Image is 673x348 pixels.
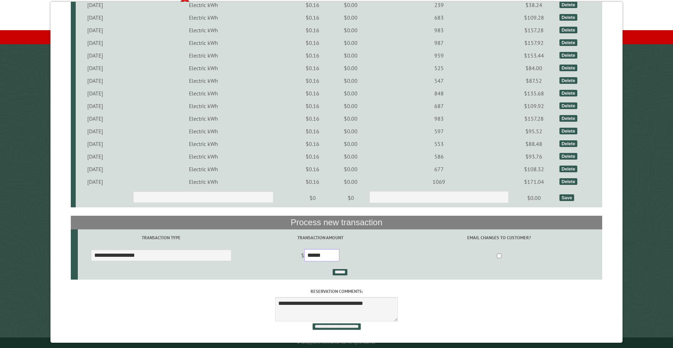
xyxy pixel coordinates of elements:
div: Delete [559,178,577,185]
td: $109.28 [510,11,558,24]
td: $0.16 [292,175,333,188]
td: 983 [368,112,510,125]
div: Delete [559,153,577,160]
td: 677 [368,163,510,175]
td: $0.16 [292,150,333,163]
td: 597 [368,125,510,138]
td: $153.44 [510,49,558,62]
div: Delete [559,27,577,33]
td: $0.00 [333,24,368,36]
td: $0.16 [292,49,333,62]
td: [DATE] [76,87,115,100]
td: [DATE] [76,163,115,175]
div: Delete [559,102,577,109]
small: © Campground Commander LLC. All rights reserved. [297,340,376,345]
td: 683 [368,11,510,24]
div: Delete [559,166,577,172]
label: Email changes to customer? [397,234,601,241]
td: $0.16 [292,36,333,49]
td: Electric kWh [115,163,292,175]
td: 848 [368,87,510,100]
td: $ [245,246,396,266]
td: $0.16 [292,112,333,125]
div: Delete [559,77,577,84]
td: $0.16 [292,125,333,138]
td: Electric kWh [115,24,292,36]
td: $0.00 [333,125,368,138]
td: [DATE] [76,150,115,163]
div: Delete [559,1,577,8]
td: $0.16 [292,74,333,87]
td: $0.00 [333,163,368,175]
td: $88.48 [510,138,558,150]
td: Electric kWh [115,150,292,163]
td: $0.00 [333,175,368,188]
td: $0.00 [333,62,368,74]
td: 959 [368,49,510,62]
td: [DATE] [76,24,115,36]
td: [DATE] [76,11,115,24]
td: $0 [333,188,368,208]
td: $0.16 [292,138,333,150]
div: Save [559,194,574,201]
label: Reservation comments: [71,288,603,295]
td: Electric kWh [115,74,292,87]
td: $109.92 [510,100,558,112]
td: $0.00 [333,11,368,24]
td: 525 [368,62,510,74]
td: $0.00 [333,74,368,87]
div: Delete [559,140,577,147]
td: $0.16 [292,62,333,74]
td: $171.04 [510,175,558,188]
td: 586 [368,150,510,163]
div: Delete [559,128,577,134]
td: Electric kWh [115,112,292,125]
td: 687 [368,100,510,112]
div: Delete [559,14,577,21]
td: [DATE] [76,62,115,74]
td: 987 [368,36,510,49]
td: $95.52 [510,125,558,138]
div: Delete [559,90,577,96]
td: $157.28 [510,112,558,125]
td: [DATE] [76,138,115,150]
td: $87.52 [510,74,558,87]
td: [DATE] [76,125,115,138]
td: [DATE] [76,36,115,49]
td: Electric kWh [115,49,292,62]
td: [DATE] [76,175,115,188]
td: $0.00 [333,112,368,125]
td: Electric kWh [115,100,292,112]
td: [DATE] [76,49,115,62]
td: $0.16 [292,87,333,100]
td: $0.00 [333,49,368,62]
td: $0.16 [292,163,333,175]
td: $0.00 [510,188,558,208]
td: 547 [368,74,510,87]
td: $84.00 [510,62,558,74]
label: Transaction Amount [246,234,395,241]
div: Delete [559,115,577,122]
td: $157.92 [510,36,558,49]
div: Delete [559,39,577,46]
td: $93.76 [510,150,558,163]
div: Delete [559,65,577,71]
td: $0.00 [333,138,368,150]
div: Delete [559,52,577,59]
td: Electric kWh [115,11,292,24]
td: Electric kWh [115,87,292,100]
td: Electric kWh [115,175,292,188]
td: $0.00 [333,100,368,112]
td: [DATE] [76,100,115,112]
td: $0.00 [333,36,368,49]
th: Process new transaction [71,216,603,229]
td: $0.16 [292,100,333,112]
td: $157.28 [510,24,558,36]
td: [DATE] [76,74,115,87]
td: 1069 [368,175,510,188]
td: $0.00 [333,150,368,163]
td: 983 [368,24,510,36]
td: 553 [368,138,510,150]
td: Electric kWh [115,36,292,49]
td: $135.68 [510,87,558,100]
